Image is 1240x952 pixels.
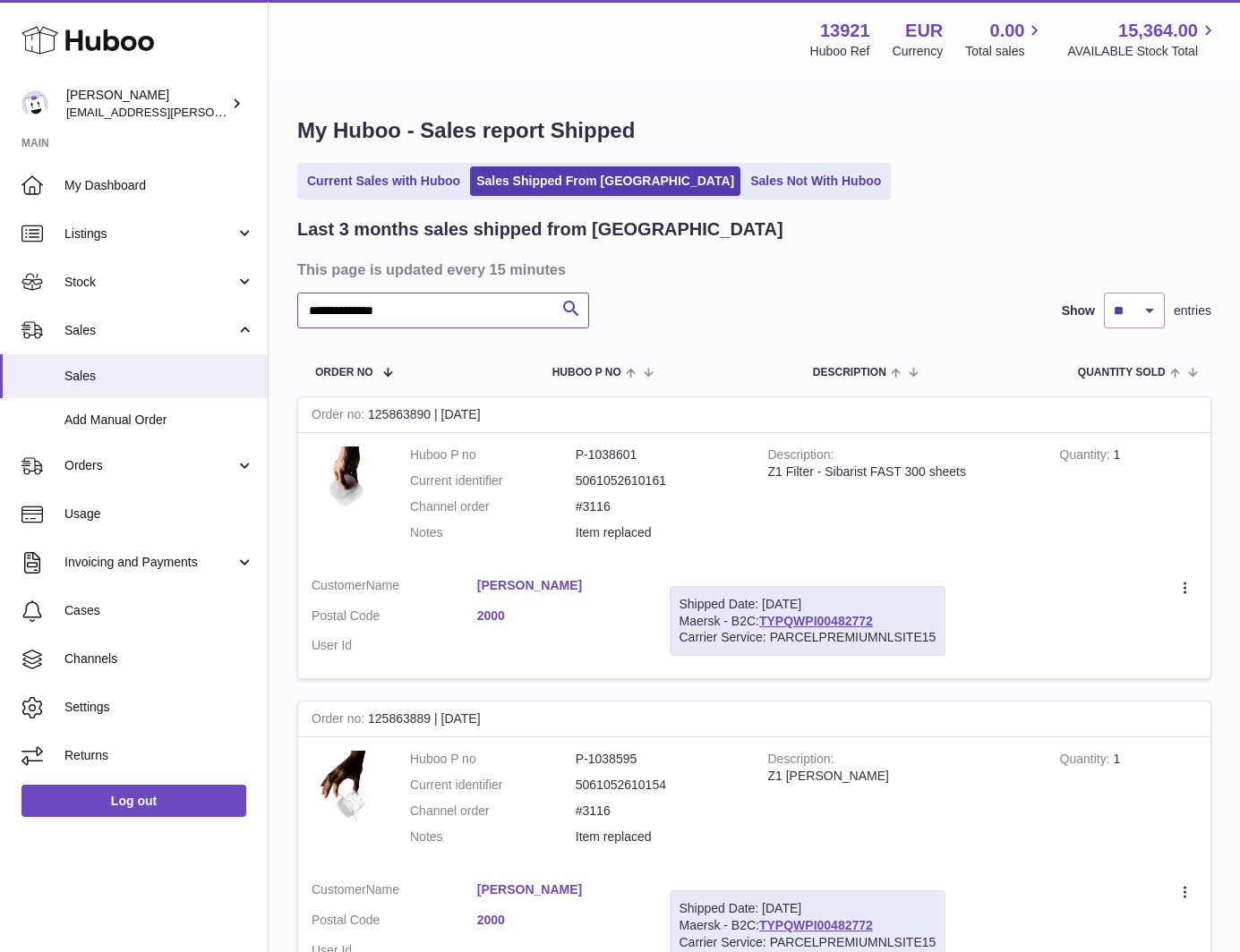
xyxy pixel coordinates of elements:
[64,225,235,242] span: Listings
[744,166,887,196] a: Sales Not With Huboo
[1060,447,1114,466] strong: Quantity
[64,650,254,667] span: Channels
[965,43,1045,60] span: Total sales
[759,614,873,628] a: TYPQWPI00482772
[810,43,870,60] div: Huboo Ref
[21,785,246,817] a: Log out
[410,803,576,820] dt: Channel order
[1067,19,1219,60] a: 15,364.00 AVAILABLE Stock Total
[298,701,1210,737] div: 125863889 | [DATE]
[312,578,366,592] span: Customer
[64,368,254,385] span: Sales
[297,217,783,242] h2: Last 3 months sales shipped from [GEOGRAPHIC_DATA]
[64,699,254,716] span: Settings
[298,397,1210,433] div: 125863890 | [DATE]
[768,463,1033,480] div: Z1 Filter - Sibarist FAST 300 sheets
[680,596,936,613] div: Shipped Date: [DATE]
[66,87,227,121] div: [PERSON_NAME]
[312,407,368,426] strong: Order no
[1047,737,1210,868] td: 1
[1174,302,1211,319] span: entries
[1062,302,1095,319] label: Show
[965,19,1045,60] a: 0.00 Total sales
[410,829,576,846] dt: Notes
[410,446,576,463] dt: Huboo P no
[1047,433,1210,564] td: 1
[410,498,576,515] dt: Channel order
[576,803,741,820] dd: #3116
[477,881,643,898] a: [PERSON_NAME]
[670,586,946,657] div: Maersk - B2C:
[552,367,621,378] span: Huboo P no
[312,912,477,933] dt: Postal Code
[312,446,383,542] img: 1742782158.jpeg
[768,768,1033,785] div: Z1 [PERSON_NAME]
[1118,19,1198,43] span: 15,364.00
[410,524,576,541] dt: Notes
[576,472,741,489] dd: 5061052610161
[312,711,368,730] strong: Order no
[64,457,235,474] span: Orders
[576,751,741,768] dd: P-1038595
[768,752,834,770] strong: Description
[477,577,643,594] a: [PERSON_NAME]
[1067,43,1219,60] span: AVAILABLE Stock Total
[64,274,235,291] span: Stock
[410,777,576,794] dt: Current identifier
[680,934,936,951] div: Carrier Service: PARCELPREMIUMNLSITE15
[64,412,254,429] span: Add Manual Order
[21,90,48,117] img: europe@orea.uk
[64,602,254,619] span: Cases
[680,900,936,917] div: Shipped Date: [DATE]
[64,747,254,764] span: Returns
[576,446,741,463] dd: P-1038601
[315,367,373,378] span: Order No
[312,882,366,897] span: Customer
[312,637,477,654] dt: User Id
[893,43,944,60] div: Currency
[410,751,576,768] dt: Huboo P no
[1078,367,1166,378] span: Quantity Sold
[312,577,477,599] dt: Name
[680,629,936,646] div: Carrier Service: PARCELPREMIUMNLSITE15
[410,472,576,489] dt: Current identifier
[477,912,643,929] a: 2000
[64,554,235,571] span: Invoicing and Payments
[576,498,741,515] dd: #3116
[813,367,886,378] span: Description
[301,166,466,196] a: Current Sales with Huboo
[768,447,834,466] strong: Description
[312,751,383,846] img: 1742781907.png
[470,166,740,196] a: Sales Shipped From [GEOGRAPHIC_DATA]
[477,608,643,625] a: 2000
[297,116,1211,145] h1: My Huboo - Sales report Shipped
[576,524,741,541] p: Item replaced
[312,608,477,629] dt: Postal Code
[990,19,1025,43] span: 0.00
[1060,752,1114,770] strong: Quantity
[297,259,1207,279] h3: This page is updated every 15 minutes
[820,19,870,43] strong: 13921
[905,19,943,43] strong: EUR
[576,777,741,794] dd: 5061052610154
[64,506,254,523] span: Usage
[312,881,477,903] dt: Name
[576,829,741,846] p: Item replaced
[64,177,254,194] span: My Dashboard
[759,918,873,932] a: TYPQWPI00482772
[66,105,359,119] span: [EMAIL_ADDRESS][PERSON_NAME][DOMAIN_NAME]
[64,322,235,339] span: Sales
